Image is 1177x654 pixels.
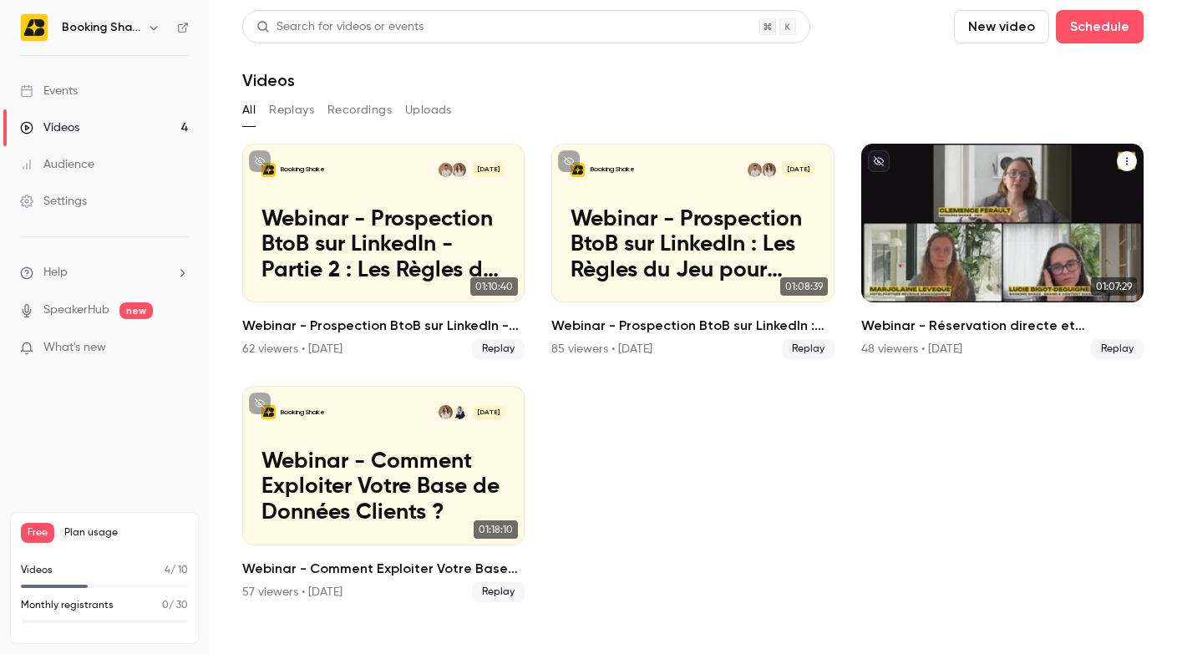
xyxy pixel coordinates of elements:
[551,341,652,357] div: 85 viewers • [DATE]
[20,193,87,210] div: Settings
[20,264,189,281] li: help-dropdown-opener
[439,405,453,419] img: Clémence Férault
[590,165,635,175] p: Booking Shake
[162,598,188,613] p: / 30
[1056,10,1144,43] button: Schedule
[551,144,834,359] a: Webinar - Prospection BtoB sur LinkedIn : Les Règles du Jeu pour Décrocher des ClientsBooking Sha...
[551,144,834,359] li: Webinar - Prospection BtoB sur LinkedIn : Les Règles du Jeu pour Décrocher des Clients
[861,144,1144,359] a: 01:07:29Webinar - Réservation directe et distribution : Comment [PERSON_NAME] événementiels et le...
[165,563,188,578] p: / 10
[20,119,79,136] div: Videos
[861,316,1144,336] h2: Webinar - Réservation directe et distribution : Comment [PERSON_NAME] événementiels et les hôtels...
[472,582,525,602] span: Replay
[21,563,53,578] p: Videos
[861,144,1144,359] li: Webinar - Réservation directe et distribution : Comment les lieux événementiels et les hôtels peu...
[954,10,1049,43] button: New video
[242,584,342,601] div: 57 viewers • [DATE]
[861,341,962,357] div: 48 viewers • [DATE]
[242,70,295,90] h1: Videos
[62,19,140,36] h6: Booking Shake
[452,405,466,419] img: Delphine Porcher
[169,341,189,356] iframe: Noticeable Trigger
[43,339,106,357] span: What's new
[242,97,256,124] button: All
[162,601,169,611] span: 0
[242,316,525,336] h2: Webinar - Prospection BtoB sur LinkedIn - Partie 2 : Les Règles du Jeu pour Décrocher des Clients
[280,408,325,418] p: Booking Shake
[20,83,78,99] div: Events
[782,339,835,359] span: Replay
[781,163,815,177] span: [DATE]
[551,316,834,336] h2: Webinar - Prospection BtoB sur LinkedIn : Les Règles du Jeu pour Décrocher des Clients
[242,144,525,359] li: Webinar - Prospection BtoB sur LinkedIn - Partie 2 : Les Règles du Jeu pour Décrocher des Clients
[1091,339,1144,359] span: Replay
[43,302,109,319] a: SpeakerHub
[242,10,1144,644] section: Videos
[249,150,271,172] button: unpublished
[474,520,518,539] span: 01:18:10
[780,277,828,296] span: 01:08:39
[21,14,48,41] img: Booking Shake
[21,523,54,543] span: Free
[748,163,762,177] img: Réda Benatya
[452,163,466,177] img: Clémence Férault
[119,302,153,319] span: new
[327,97,392,124] button: Recordings
[558,150,580,172] button: unpublished
[256,18,424,36] div: Search for videos or events
[439,163,453,177] img: Réda Benatya
[242,341,342,357] div: 62 viewers • [DATE]
[261,449,506,526] p: Webinar - Comment Exploiter Votre Base de Données Clients ?
[43,264,68,281] span: Help
[242,386,525,601] li: Webinar - Comment Exploiter Votre Base de Données Clients ?
[1091,277,1137,296] span: 01:07:29
[470,277,518,296] span: 01:10:40
[242,559,525,579] h2: Webinar - Comment Exploiter Votre Base de Données Clients ?
[571,207,815,284] p: Webinar - Prospection BtoB sur LinkedIn : Les Règles du Jeu pour Décrocher des Clients
[280,165,325,175] p: Booking Shake
[269,97,314,124] button: Replays
[165,565,170,575] span: 4
[242,144,1144,602] ul: Videos
[20,156,94,173] div: Audience
[868,150,890,172] button: unpublished
[472,339,525,359] span: Replay
[405,97,452,124] button: Uploads
[64,526,188,540] span: Plan usage
[762,163,776,177] img: Clémence Férault
[472,163,506,177] span: [DATE]
[242,144,525,359] a: Webinar - Prospection BtoB sur LinkedIn - Partie 2 : Les Règles du Jeu pour Décrocher des Clients...
[472,405,506,419] span: [DATE]
[242,386,525,601] a: Webinar - Comment Exploiter Votre Base de Données Clients ? Booking ShakeDelphine PorcherClémence...
[261,207,506,284] p: Webinar - Prospection BtoB sur LinkedIn - Partie 2 : Les Règles du Jeu pour Décrocher des Clients
[249,393,271,414] button: unpublished
[21,598,114,613] p: Monthly registrants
